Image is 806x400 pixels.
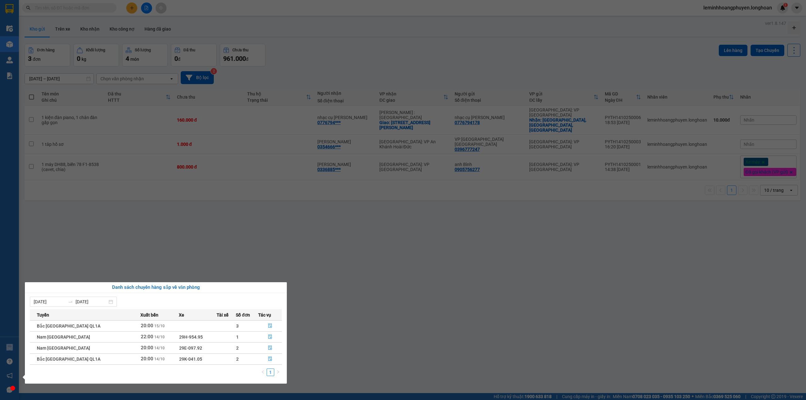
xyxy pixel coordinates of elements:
a: 1 [267,369,274,376]
span: 29E-097.92 [179,346,202,351]
li: Next Page [274,369,282,376]
span: file-done [268,334,272,340]
button: file-done [258,321,281,331]
span: 3 [236,323,239,329]
li: 1 [267,369,274,376]
div: Danh sách chuyến hàng sắp về văn phòng [30,284,282,291]
span: to [68,299,73,304]
span: Nam [GEOGRAPHIC_DATA] [37,334,90,340]
span: left [261,370,265,374]
span: file-done [268,346,272,351]
span: 14/10 [154,346,165,350]
span: 14/10 [154,357,165,361]
span: 22:00 [141,334,153,340]
button: file-done [258,332,281,342]
span: right [276,370,280,374]
span: Số đơn [236,311,250,318]
span: Bắc [GEOGRAPHIC_DATA] QL1A [37,357,100,362]
span: Bắc [GEOGRAPHIC_DATA] QL1A [37,323,100,329]
span: Tuyến [37,311,49,318]
span: 14/10 [154,335,165,339]
span: Xe [179,311,184,318]
span: Nam [GEOGRAPHIC_DATA] [37,346,90,351]
input: Đến ngày [76,298,107,305]
button: left [259,369,267,376]
span: file-done [268,323,272,329]
span: Tài xế [217,311,229,318]
span: 2 [236,346,239,351]
span: 15/10 [154,324,165,328]
span: 2 [236,357,239,362]
span: swap-right [68,299,73,304]
span: Xuất bến [140,311,158,318]
button: file-done [258,354,281,364]
span: 1 [236,334,239,340]
button: file-done [258,343,281,353]
span: 29H-954.95 [179,334,203,340]
li: Previous Page [259,369,267,376]
span: 20:00 [141,345,153,351]
input: Từ ngày [34,298,65,305]
span: Tác vụ [258,311,271,318]
button: right [274,369,282,376]
span: 29K-041.05 [179,357,202,362]
span: 20:00 [141,323,153,329]
span: file-done [268,357,272,362]
span: 20:00 [141,356,153,362]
